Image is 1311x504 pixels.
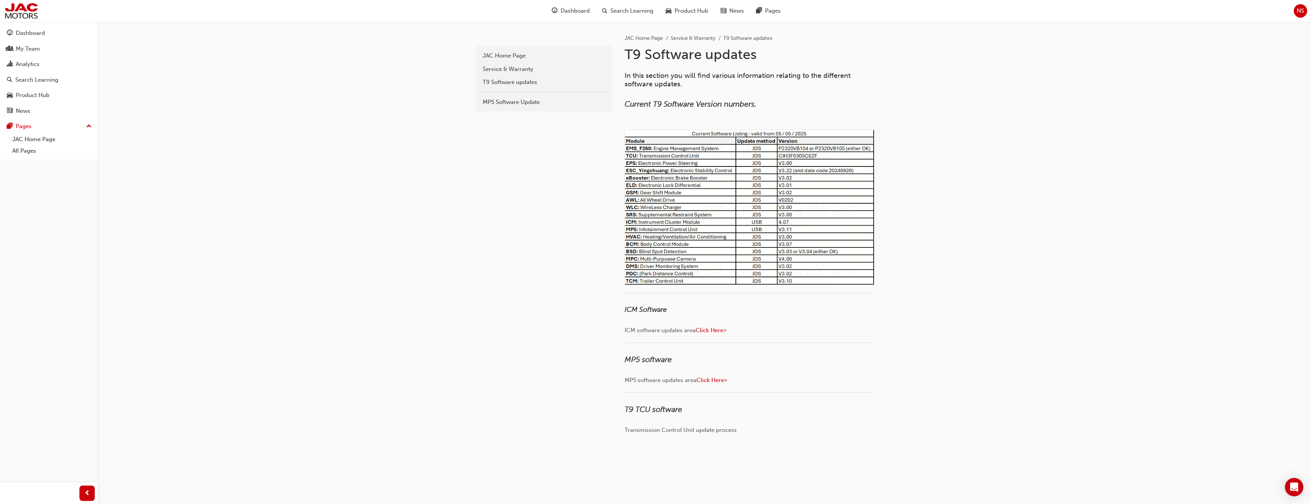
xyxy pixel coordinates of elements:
span: Search Learning [610,7,653,15]
span: up-icon [86,122,92,132]
div: T9 Software updates [483,78,605,87]
a: Click Here> [696,327,726,334]
span: NS [1297,7,1304,15]
a: news-iconNews [714,3,750,19]
span: ICM Software [625,305,667,314]
button: DashboardMy TeamAnalyticsSearch LearningProduct HubNews [3,25,95,119]
span: In this section you will find various information relating to the different software updates. [625,71,853,88]
a: JAC Home Page [479,49,609,63]
a: car-iconProduct Hub [660,3,714,19]
a: Service & Warranty [671,35,716,41]
a: News [3,104,95,118]
button: NS [1294,4,1307,18]
a: Product Hub [3,88,95,102]
button: Pages [3,119,95,133]
a: T9 Software updates [479,76,609,89]
span: Dashboard [561,7,590,15]
span: prev-icon [84,489,90,498]
img: jac-portal [4,2,39,20]
span: search-icon [7,77,12,84]
span: T9 TCU software [625,405,682,414]
a: MP5 Software Update [479,96,609,109]
span: pages-icon [756,6,762,16]
span: car-icon [7,92,13,99]
span: news-icon [7,108,13,115]
div: Pages [16,122,31,131]
span: Transmission Control Unit update process [625,427,737,433]
div: Service & Warranty [483,65,605,74]
span: Product Hub [674,7,708,15]
li: T9 Software updates [723,34,772,43]
a: Dashboard [3,26,95,40]
a: Click Here> [696,377,727,384]
div: Open Intercom Messenger [1285,478,1303,496]
a: guage-iconDashboard [546,3,596,19]
span: News [729,7,744,15]
div: Search Learning [15,76,58,84]
div: Dashboard [16,29,45,38]
a: search-iconSearch Learning [596,3,660,19]
span: ICM software updates area [625,327,696,334]
div: News [16,107,30,115]
span: guage-icon [552,6,557,16]
div: Analytics [16,60,40,69]
span: pages-icon [7,123,13,130]
a: My Team [3,42,95,56]
div: JAC Home Page [483,51,605,60]
h1: T9 Software updates [625,46,876,63]
a: All Pages [9,145,95,157]
span: news-icon [721,6,726,16]
a: JAC Home Page [625,35,663,41]
span: people-icon [7,46,13,53]
span: search-icon [602,6,607,16]
a: Analytics [3,57,95,71]
span: MP5 software updates area [625,377,696,384]
a: Service & Warranty [479,63,609,76]
span: MP5 software [625,355,672,364]
div: My Team [16,44,40,53]
span: Current T9 Software Version numbers. [625,100,757,109]
a: JAC Home Page [9,133,95,145]
span: car-icon [666,6,671,16]
a: Search Learning [3,73,95,87]
a: pages-iconPages [750,3,787,19]
div: Product Hub [16,91,49,100]
span: Pages [765,7,781,15]
span: chart-icon [7,61,13,68]
div: MP5 Software Update [483,98,605,107]
span: guage-icon [7,30,13,37]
